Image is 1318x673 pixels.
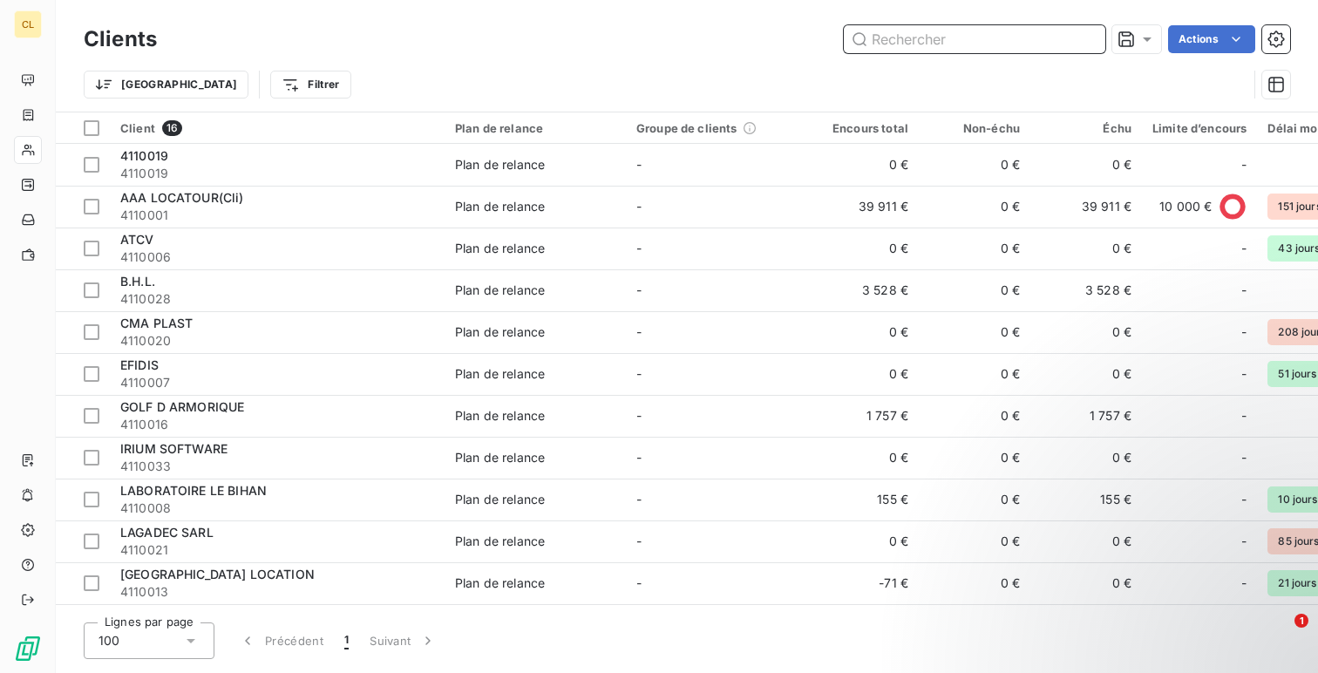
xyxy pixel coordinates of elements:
td: 0 € [919,395,1030,437]
span: ATCV [120,232,154,247]
input: Rechercher [844,25,1105,53]
td: 155 € [1030,479,1142,520]
span: 4110007 [120,374,434,391]
td: 0 € [1030,437,1142,479]
span: Client [120,121,155,135]
td: 155 € [807,479,919,520]
span: 4110019 [120,165,434,182]
span: - [636,366,642,381]
span: 4110008 [120,500,434,517]
span: - [636,450,642,465]
span: 16 [162,120,182,136]
td: 1 757 € [807,395,919,437]
div: Plan de relance [455,323,545,341]
span: 4110006 [120,248,434,266]
td: 39 911 € [807,186,919,228]
button: [GEOGRAPHIC_DATA] [84,71,248,99]
td: 0 € [919,269,1030,311]
span: 4110019 [120,148,168,163]
td: 3 528 € [807,269,919,311]
div: Plan de relance [455,491,545,508]
span: - [636,324,642,339]
div: Plan de relance [455,533,545,550]
span: - [1241,449,1247,466]
span: - [1241,156,1247,173]
span: 10 000 € [1159,198,1212,215]
td: 0 € [919,562,1030,604]
span: - [636,492,642,506]
h3: Clients [84,24,157,55]
span: 4110016 [120,416,434,433]
span: 4110021 [120,541,434,559]
span: - [1241,407,1247,425]
td: 0 € [919,144,1030,186]
td: 0 € [807,144,919,186]
span: 4110033 [120,458,434,475]
span: EFIDIS [120,357,159,372]
span: 100 [99,632,119,649]
td: 0 € [919,437,1030,479]
span: [GEOGRAPHIC_DATA] LOCATION [120,567,315,581]
td: 0 € [1030,144,1142,186]
div: Limite d’encours [1152,121,1247,135]
td: 0 € [1030,228,1142,269]
span: 4110028 [120,290,434,308]
button: Filtrer [270,71,350,99]
span: - [636,575,642,590]
span: - [1241,365,1247,383]
span: 4110020 [120,332,434,350]
span: LABORATOIRE LE BIHAN [120,483,267,498]
td: 0 € [1030,353,1142,395]
td: 0 € [807,353,919,395]
span: 4110001 [120,207,434,224]
div: Non-échu [929,121,1020,135]
td: 0 € [919,186,1030,228]
span: - [1241,323,1247,341]
span: LAGADEC SARL [120,525,214,540]
img: Logo LeanPay [14,635,42,663]
button: 1 [334,622,359,659]
td: 0 € [807,228,919,269]
td: 0 € [919,311,1030,353]
span: - [636,534,642,548]
iframe: Intercom notifications message [969,504,1318,626]
span: - [1241,491,1247,508]
div: Plan de relance [455,198,545,215]
span: - [636,241,642,255]
div: Plan de relance [455,156,545,173]
div: Plan de relance [455,449,545,466]
span: GOLF D ARMORIQUE [120,399,244,414]
span: - [1241,282,1247,299]
div: Plan de relance [455,121,615,135]
span: 4110013 [120,583,434,601]
div: CL [14,10,42,38]
td: 0 € [919,228,1030,269]
td: -71 € [807,562,919,604]
span: B.H.L. [120,274,155,289]
td: 0 € [807,311,919,353]
button: Précédent [228,622,334,659]
button: Actions [1168,25,1255,53]
span: - [1241,240,1247,257]
span: CMA PLAST [120,316,193,330]
span: - [636,157,642,172]
td: 3 528 € [1030,269,1142,311]
span: IRIUM SOFTWARE [120,441,228,456]
td: 0 € [807,520,919,562]
td: 39 911 € [1030,186,1142,228]
td: 0 € [1030,311,1142,353]
span: - [636,199,642,214]
td: 0 € [807,604,919,646]
td: 0 € [919,479,1030,520]
span: - [636,408,642,423]
iframe: Intercom live chat [1259,614,1301,656]
span: - [636,282,642,297]
div: Plan de relance [455,240,545,257]
td: 0 € [807,437,919,479]
div: Encours total [818,121,908,135]
td: 0 € [919,353,1030,395]
td: 1 757 € [1030,395,1142,437]
td: 0 € [919,604,1030,646]
button: Suivant [359,622,447,659]
span: AAA LOCATOUR(Cli) [120,190,244,205]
